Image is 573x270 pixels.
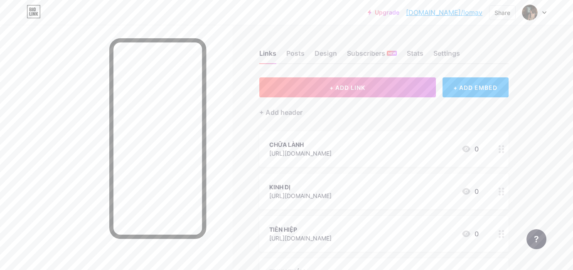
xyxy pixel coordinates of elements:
div: KINH DỊ [269,183,332,191]
div: [URL][DOMAIN_NAME] [269,191,332,200]
div: [URL][DOMAIN_NAME] [269,234,332,243]
div: Subscribers [347,48,397,63]
div: CHỮA LÀNH [269,140,332,149]
a: Upgrade [368,9,399,16]
span: NEW [388,51,396,56]
img: lomav [522,5,538,20]
div: Settings [433,48,460,63]
div: [URL][DOMAIN_NAME] [269,149,332,158]
div: 0 [461,144,479,154]
div: Links [259,48,276,63]
div: Share [494,8,510,17]
div: Posts [286,48,305,63]
div: Stats [407,48,423,63]
div: + Add header [259,107,302,117]
div: 0 [461,229,479,239]
a: [DOMAIN_NAME]/lomav [406,7,482,17]
span: + ADD LINK [330,84,365,91]
div: TIÊN HIỆP [269,225,332,234]
button: + ADD LINK [259,77,436,97]
div: 0 [461,186,479,196]
div: + ADD EMBED [443,77,509,97]
div: Design [315,48,337,63]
